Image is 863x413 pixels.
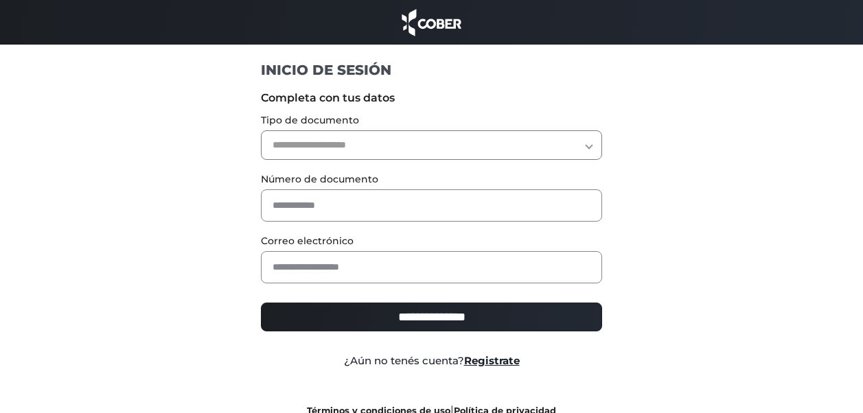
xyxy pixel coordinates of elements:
[261,172,602,187] label: Número de documento
[398,7,465,38] img: cober_marca.png
[251,353,612,369] div: ¿Aún no tenés cuenta?
[464,354,520,367] a: Registrate
[261,234,602,248] label: Correo electrónico
[261,90,602,106] label: Completa con tus datos
[261,61,602,79] h1: INICIO DE SESIÓN
[261,113,602,128] label: Tipo de documento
